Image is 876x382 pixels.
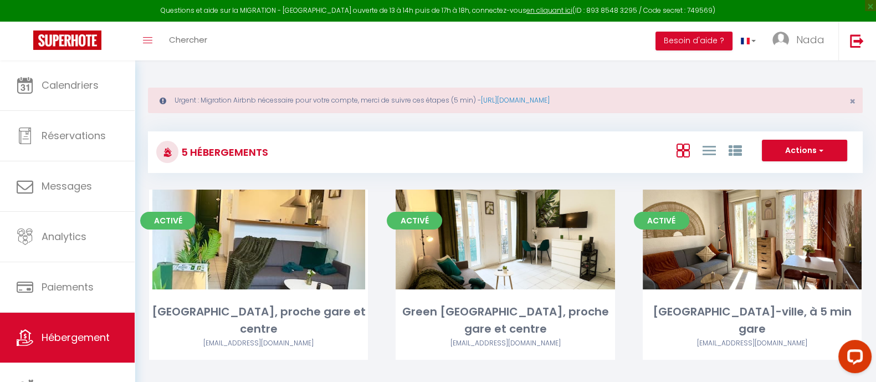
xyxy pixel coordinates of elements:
[169,34,207,45] span: Chercher
[33,30,101,50] img: Super Booking
[719,228,785,251] a: Editer
[655,32,732,50] button: Besoin d'aide ?
[148,88,863,113] div: Urgent : Migration Airbnb nécessaire pour votre compte, merci de suivre ces étapes (5 min) -
[634,212,689,230] span: Activé
[42,78,99,92] span: Calendriers
[178,140,268,165] h3: 5 Hébergements
[796,33,824,47] span: Nada
[42,230,86,243] span: Analytics
[762,140,847,162] button: Actions
[764,22,838,60] a: ... Nada
[140,212,196,230] span: Activé
[42,129,106,142] span: Réservations
[396,338,614,349] div: Airbnb
[643,303,862,338] div: [GEOGRAPHIC_DATA]-ville, à 5 min gare
[42,330,110,344] span: Hébergement
[643,338,862,349] div: Airbnb
[849,96,855,106] button: Close
[481,95,550,105] a: [URL][DOMAIN_NAME]
[849,94,855,108] span: ×
[472,228,539,251] a: Editer
[226,228,292,251] a: Editer
[42,179,92,193] span: Messages
[149,338,368,349] div: Airbnb
[42,280,94,294] span: Paiements
[526,6,572,15] a: en cliquant ici
[850,34,864,48] img: logout
[676,141,689,159] a: Vue en Box
[149,303,368,338] div: [GEOGRAPHIC_DATA], proche gare et centre
[728,141,741,159] a: Vue par Groupe
[829,335,876,382] iframe: LiveChat chat widget
[161,22,216,60] a: Chercher
[396,303,614,338] div: Green [GEOGRAPHIC_DATA], proche gare et centre
[387,212,442,230] span: Activé
[772,32,789,48] img: ...
[702,141,715,159] a: Vue en Liste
